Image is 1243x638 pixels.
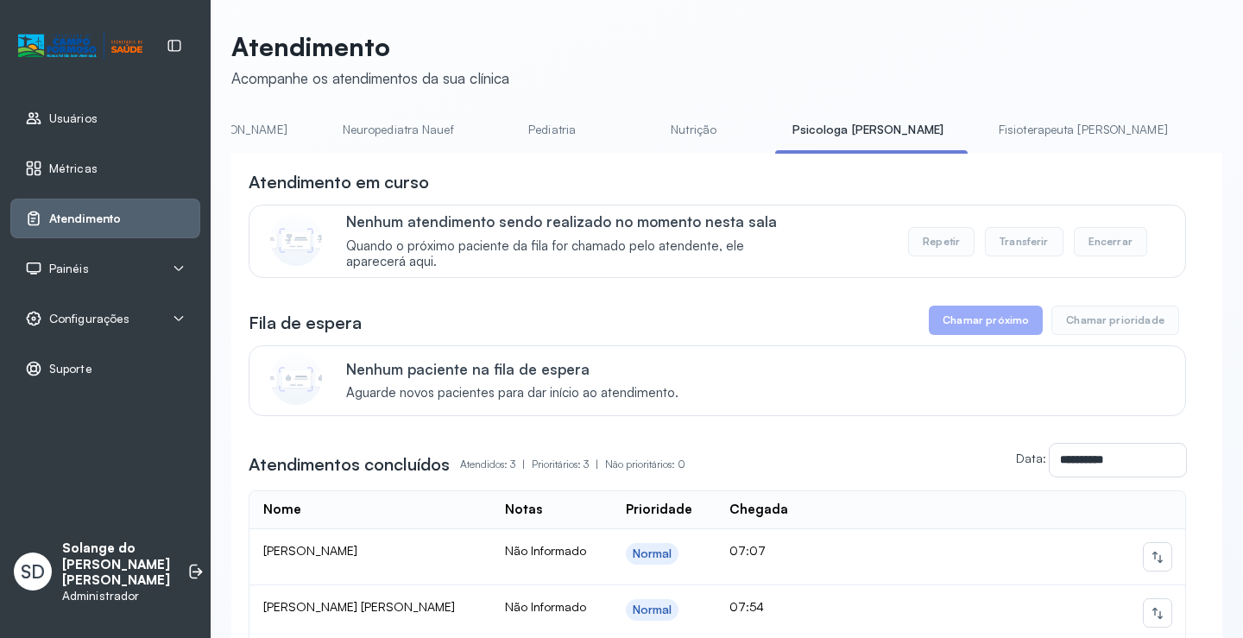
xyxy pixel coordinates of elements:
button: Encerrar [1074,227,1147,256]
button: Transferir [985,227,1063,256]
button: Chamar próximo [929,306,1043,335]
span: [PERSON_NAME] [PERSON_NAME] [263,599,455,614]
p: Nenhum atendimento sendo realizado no momento nesta sala [346,212,803,231]
p: Nenhum paciente na fila de espera [346,360,678,378]
img: Imagem de CalloutCard [270,214,322,266]
button: Repetir [908,227,975,256]
span: Não Informado [505,599,586,614]
p: Administrador [62,589,170,603]
span: Não Informado [505,543,586,558]
span: Configurações [49,312,129,326]
span: Suporte [49,362,92,376]
img: Imagem de CalloutCard [270,353,322,405]
a: Métricas [25,160,186,177]
label: Data: [1016,451,1046,465]
span: | [596,458,598,471]
h3: Atendimento em curso [249,170,429,194]
span: 07:07 [729,543,766,558]
div: Normal [633,546,672,561]
img: Logotipo do estabelecimento [18,32,142,60]
p: Não prioritários: 0 [605,452,685,477]
a: Atendimento [25,210,186,227]
span: 07:54 [729,599,764,614]
div: Notas [505,502,542,518]
span: Painéis [49,262,89,276]
span: | [522,458,525,471]
div: Normal [633,603,672,617]
p: Solange do [PERSON_NAME] [PERSON_NAME] [62,540,170,589]
a: Psicologa [PERSON_NAME] [775,116,961,144]
span: SD [21,560,45,583]
div: Nome [263,502,301,518]
a: Fisioterapeuta [PERSON_NAME] [981,116,1185,144]
div: Prioridade [626,502,692,518]
span: Usuários [49,111,98,126]
h3: Atendimentos concluídos [249,452,450,477]
span: Atendimento [49,212,121,226]
div: Chegada [729,502,788,518]
span: Métricas [49,161,98,176]
p: Atendidos: 3 [460,452,532,477]
span: Aguarde novos pacientes para dar início ao atendimento. [346,385,678,401]
a: Usuários [25,110,186,127]
span: Quando o próximo paciente da fila for chamado pelo atendente, ele aparecerá aqui. [346,238,803,271]
span: [PERSON_NAME] [263,543,357,558]
p: Prioritários: 3 [532,452,605,477]
button: Chamar prioridade [1051,306,1179,335]
a: Pediatria [492,116,613,144]
a: Neuropediatra Nauef [325,116,471,144]
p: Atendimento [231,31,509,62]
a: Nutrição [634,116,754,144]
h3: Fila de espera [249,311,362,335]
div: Acompanhe os atendimentos da sua clínica [231,69,509,87]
